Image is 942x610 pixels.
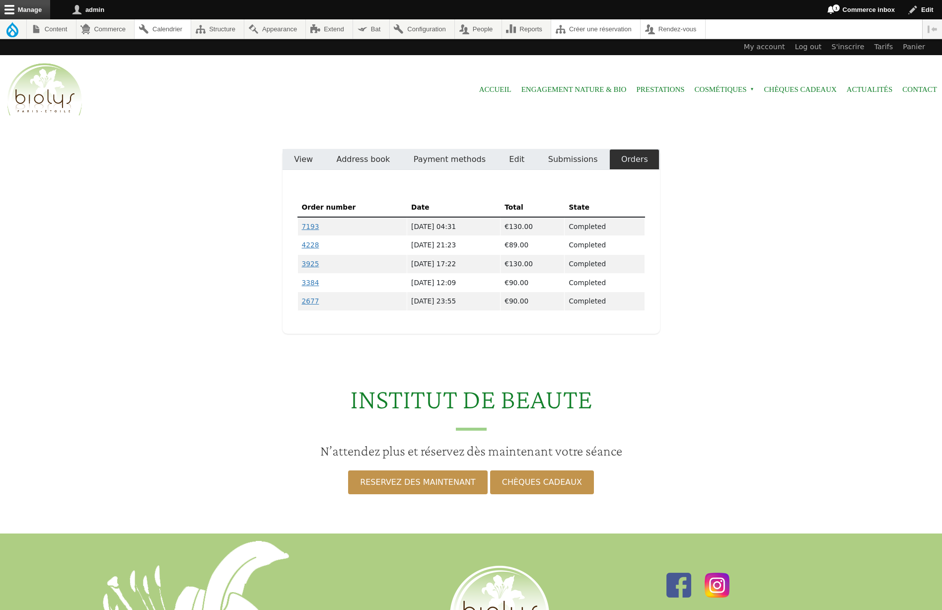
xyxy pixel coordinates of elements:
a: Order number [302,203,356,211]
a: My account [739,39,790,55]
a: Engagement Nature & Bio [521,78,627,101]
a: Submissions [536,149,609,170]
a: Rendez-vous [641,19,705,39]
a: Tarifs [870,39,898,55]
a: Address book [325,149,402,170]
button: Vertical orientation [923,19,942,39]
a: State [569,203,589,211]
td: Completed [565,236,645,255]
a: Extend [306,19,353,39]
td: Completed [565,254,645,273]
a: Calendrier [135,19,191,39]
td: Completed [565,273,645,292]
a: Créer une réservation [551,19,640,39]
a: Appearance [244,19,305,39]
a: Accueil [479,78,511,101]
td: Completed [565,292,645,311]
a: Chèques cadeaux [764,78,837,101]
a: S'inscrire [827,39,870,55]
a: Date [411,203,438,211]
a: Log out [790,39,827,55]
a: Edit [498,149,536,170]
a: CHÈQUES CADEAUX [490,470,594,494]
td: €90.00 [501,273,565,292]
td: [DATE] 17:22 [407,254,501,273]
a: View [283,149,325,170]
span: 1 [832,4,840,12]
a: Payment methods [402,149,498,170]
td: [DATE] 12:09 [407,273,501,292]
h3: N’attendez plus et réservez dès maintenant votre séance [6,443,936,459]
span: » [750,87,754,91]
nav: Tabs [283,149,660,170]
td: [DATE] 23:55 [407,292,501,311]
a: People [455,19,502,39]
a: Panier [898,39,930,55]
img: Facebook [666,573,691,598]
span: Cosmétiques [695,78,754,101]
td: Completed [565,217,645,236]
a: 3925 [302,260,319,268]
a: 2677 [302,297,319,305]
a: Contact [902,78,937,101]
h2: INSTITUT DE BEAUTE [6,382,936,431]
img: Home [5,62,84,118]
a: Content [27,19,76,39]
a: Structure [191,19,244,39]
th: Total [501,198,565,217]
a: Bat [353,19,389,39]
a: Orders [609,149,659,170]
td: [DATE] 04:31 [407,217,501,236]
a: RESERVEZ DES MAINTENANT [348,470,487,494]
a: Configuration [390,19,454,39]
td: €90.00 [501,292,565,311]
a: Reports [502,19,551,39]
a: Prestations [636,78,684,101]
a: 7193 [302,223,319,230]
td: €130.00 [501,217,565,236]
img: Instagram [705,573,729,598]
td: €130.00 [501,254,565,273]
a: 3384 [302,279,319,287]
a: 4228 [302,241,319,249]
a: Commerce [76,19,135,39]
a: Actualités [847,78,893,101]
td: €89.00 [501,236,565,255]
td: [DATE] 21:23 [407,236,501,255]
